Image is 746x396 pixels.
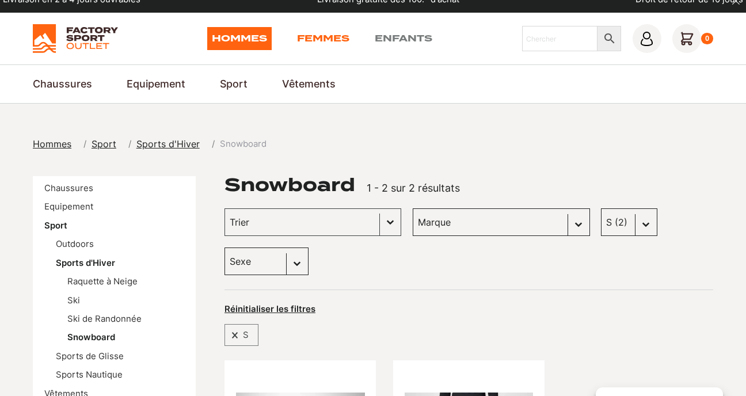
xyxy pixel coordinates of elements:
[136,138,200,150] span: Sports d'Hiver
[282,77,336,92] a: Vêtements
[220,138,267,150] span: Snowboard
[701,33,713,44] div: 0
[33,137,267,151] nav: breadcrumbs
[367,182,460,194] span: 1 - 2 sur 2 résultats
[33,24,117,53] img: Factory Sport Outlet
[224,303,315,315] button: Réinitialiser les filtres
[92,137,123,151] a: Sport
[56,258,115,268] a: Sports d'Hiver
[44,220,67,231] a: Sport
[522,26,597,51] input: Chercher
[136,137,207,151] a: Sports d'Hiver
[67,314,142,324] a: Ski de Randonnée
[92,138,116,150] span: Sport
[224,324,258,346] div: S
[224,176,355,194] h1: Snowboard
[56,370,123,380] a: Sports Nautique
[67,276,138,287] a: Raquette à Neige
[44,201,93,212] a: Equipement
[44,183,93,193] a: Chaussures
[375,27,432,50] a: Enfants
[33,77,92,92] a: Chaussures
[207,27,272,50] a: Hommes
[33,138,71,150] span: Hommes
[67,332,115,342] a: Snowboard
[127,77,185,92] a: Equipement
[238,328,253,342] span: S
[297,27,349,50] a: Femmes
[380,209,401,235] button: Basculer la liste
[56,351,124,361] a: Sports de Glisse
[230,215,375,230] input: Trier
[220,77,248,92] a: Sport
[33,137,78,151] a: Hommes
[67,295,80,306] a: Ski
[56,239,94,249] a: Outdoors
